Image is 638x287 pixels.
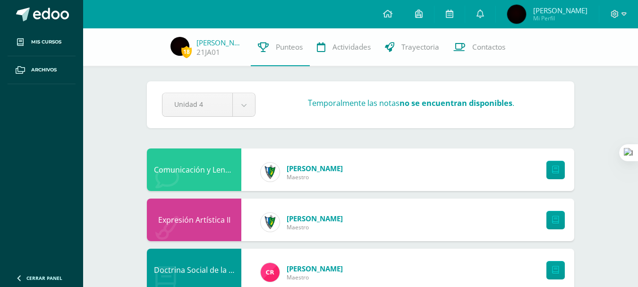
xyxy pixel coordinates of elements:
[472,42,505,52] span: Contactos
[196,38,244,47] a: [PERSON_NAME]
[287,223,343,231] span: Maestro
[310,28,378,66] a: Actividades
[8,56,76,84] a: Archivos
[332,42,371,52] span: Actividades
[26,275,62,281] span: Cerrar panel
[276,42,303,52] span: Punteos
[308,98,514,108] h3: Temporalmente las notas .
[261,163,280,182] img: 9f174a157161b4ddbe12118a61fed988.png
[287,214,343,223] span: [PERSON_NAME]
[287,273,343,281] span: Maestro
[162,93,255,116] a: Unidad 4
[287,264,343,273] span: [PERSON_NAME]
[533,6,587,15] span: [PERSON_NAME]
[400,98,512,108] strong: no se encuentran disponibles
[287,164,343,173] span: [PERSON_NAME]
[287,173,343,181] span: Maestro
[174,93,221,115] span: Unidad 4
[196,47,220,57] a: 21JA01
[251,28,310,66] a: Punteos
[8,28,76,56] a: Mis cursos
[147,199,241,241] div: Expresión Artística II
[31,66,57,74] span: Archivos
[507,5,526,24] img: c7d2627d3ad3d2fec8e0442c0e4c6278.png
[31,38,61,46] span: Mis cursos
[181,46,192,58] span: 18
[261,263,280,282] img: 866c3f3dc5f3efb798120d7ad13644d9.png
[533,14,587,22] span: Mi Perfil
[261,213,280,232] img: 9f174a157161b4ddbe12118a61fed988.png
[378,28,446,66] a: Trayectoria
[401,42,439,52] span: Trayectoria
[147,148,241,191] div: Comunicación y Lenguaje L3 Inglés
[446,28,512,66] a: Contactos
[170,37,189,56] img: c7d2627d3ad3d2fec8e0442c0e4c6278.png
